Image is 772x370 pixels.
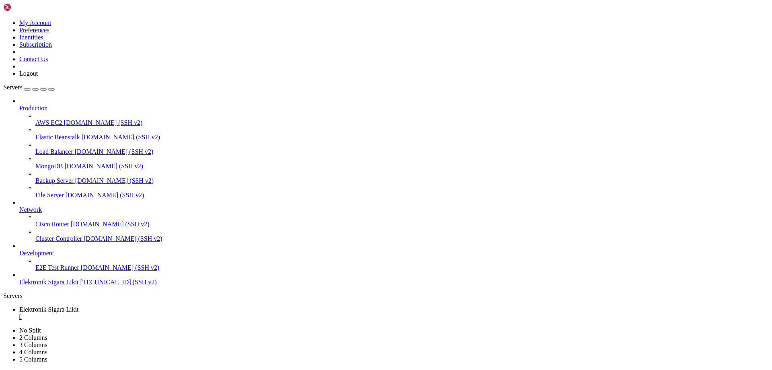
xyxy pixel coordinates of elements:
a: Elektronik Sigara Likit [19,306,769,320]
a: Production [19,105,769,112]
li: E2E Test Runner [DOMAIN_NAME] (SSH v2) [35,257,769,271]
a: Elastic Beanstalk [DOMAIN_NAME] (SSH v2) [35,134,769,141]
span: Backup Server [35,177,74,184]
a: Contact Us [19,56,48,62]
a: 5 Columns [19,356,47,363]
a: No Split [19,327,41,334]
span: [TECHNICAL_ID] (SSH v2) [80,279,157,285]
a: Cisco Router [DOMAIN_NAME] (SSH v2) [35,221,769,228]
li: File Server [DOMAIN_NAME] (SSH v2) [35,184,769,199]
a: Logout [19,70,38,77]
span: Elektronik Sigara Likit [19,279,79,285]
span: Elastic Beanstalk [35,134,80,141]
li: Backup Server [DOMAIN_NAME] (SSH v2) [35,170,769,184]
span: Load Balancer [35,148,73,155]
span: MongoDB [35,163,63,169]
a: Load Balancer [DOMAIN_NAME] (SSH v2) [35,148,769,155]
span: Production [19,105,47,112]
span: [DOMAIN_NAME] (SSH v2) [75,148,154,155]
span: [DOMAIN_NAME] (SSH v2) [75,177,154,184]
span: Development [19,250,54,256]
a: File Server [DOMAIN_NAME] (SSH v2) [35,192,769,199]
li: Elektronik Sigara Likit [TECHNICAL_ID] (SSH v2) [19,271,769,286]
span: [DOMAIN_NAME] (SSH v2) [84,235,162,242]
a: Subscription [19,41,52,48]
span: Network [19,206,42,213]
span: [DOMAIN_NAME] (SSH v2) [71,221,150,227]
a: 2 Columns [19,334,47,341]
span: [DOMAIN_NAME] (SSH v2) [64,119,143,126]
a: My Account [19,19,51,26]
a: Network [19,206,769,213]
li: MongoDB [DOMAIN_NAME] (SSH v2) [35,155,769,170]
a: Servers [3,84,55,91]
li: Production [19,97,769,199]
a: Cluster Controller [DOMAIN_NAME] (SSH v2) [35,235,769,242]
span: [DOMAIN_NAME] (SSH v2) [82,134,160,141]
a: E2E Test Runner [DOMAIN_NAME] (SSH v2) [35,264,769,271]
a: MongoDB [DOMAIN_NAME] (SSH v2) [35,163,769,170]
div: Servers [3,292,769,300]
span: Elektronik Sigara Likit [19,306,79,313]
span: Cluster Controller [35,235,82,242]
a: 4 Columns [19,349,47,356]
a: Preferences [19,27,49,33]
span: [DOMAIN_NAME] (SSH v2) [64,163,143,169]
a:  [19,313,769,320]
a: Development [19,250,769,257]
img: Shellngn [3,3,49,11]
li: AWS EC2 [DOMAIN_NAME] (SSH v2) [35,112,769,126]
a: Backup Server [DOMAIN_NAME] (SSH v2) [35,177,769,184]
span: [DOMAIN_NAME] (SSH v2) [66,192,144,198]
a: 3 Columns [19,341,47,348]
li: Cisco Router [DOMAIN_NAME] (SSH v2) [35,213,769,228]
li: Cluster Controller [DOMAIN_NAME] (SSH v2) [35,228,769,242]
span: Servers [3,84,23,91]
span: AWS EC2 [35,119,62,126]
li: Load Balancer [DOMAIN_NAME] (SSH v2) [35,141,769,155]
a: Elektronik Sigara Likit [TECHNICAL_ID] (SSH v2) [19,279,769,286]
a: AWS EC2 [DOMAIN_NAME] (SSH v2) [35,119,769,126]
span: File Server [35,192,64,198]
span: [DOMAIN_NAME] (SSH v2) [81,264,160,271]
span: Cisco Router [35,221,69,227]
li: Development [19,242,769,271]
li: Network [19,199,769,242]
span: E2E Test Runner [35,264,79,271]
a: Identities [19,34,43,41]
li: Elastic Beanstalk [DOMAIN_NAME] (SSH v2) [35,126,769,141]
